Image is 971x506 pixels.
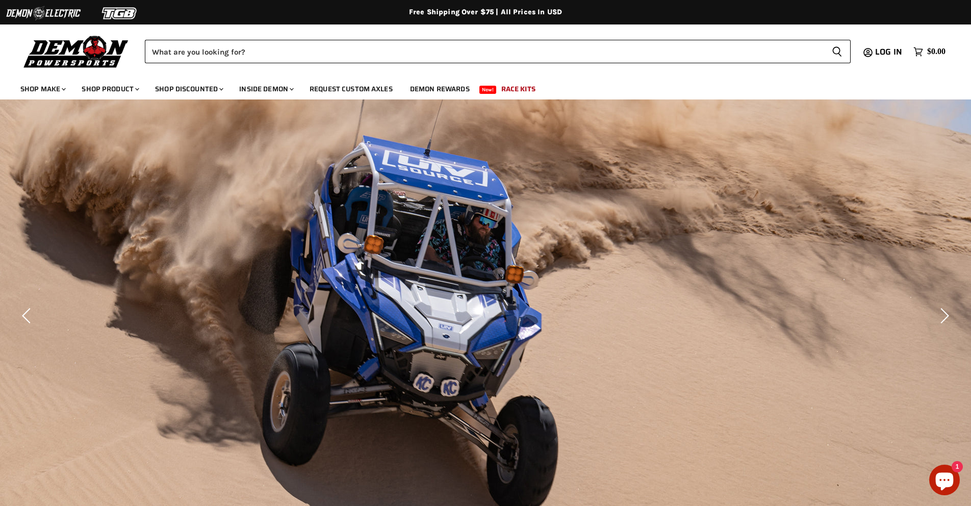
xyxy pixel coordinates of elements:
inbox-online-store-chat: Shopify online store chat [926,465,963,498]
a: Demon Rewards [402,79,477,99]
form: Product [145,40,851,63]
a: Shop Discounted [147,79,229,99]
ul: Main menu [13,74,943,99]
a: $0.00 [908,44,951,59]
span: New! [479,86,497,94]
button: Previous [18,306,38,326]
span: Log in [875,45,902,58]
button: Next [933,306,953,326]
button: Search [824,40,851,63]
img: TGB Logo 2 [82,4,158,23]
div: Free Shipping Over $75 | All Prices In USD [78,8,893,17]
a: Shop Product [74,79,145,99]
input: Search [145,40,824,63]
a: Request Custom Axles [302,79,400,99]
img: Demon Electric Logo 2 [5,4,82,23]
a: Inside Demon [232,79,300,99]
a: Shop Make [13,79,72,99]
img: Demon Powersports [20,33,132,69]
a: Log in [871,47,908,57]
span: $0.00 [927,47,946,57]
a: Race Kits [494,79,543,99]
